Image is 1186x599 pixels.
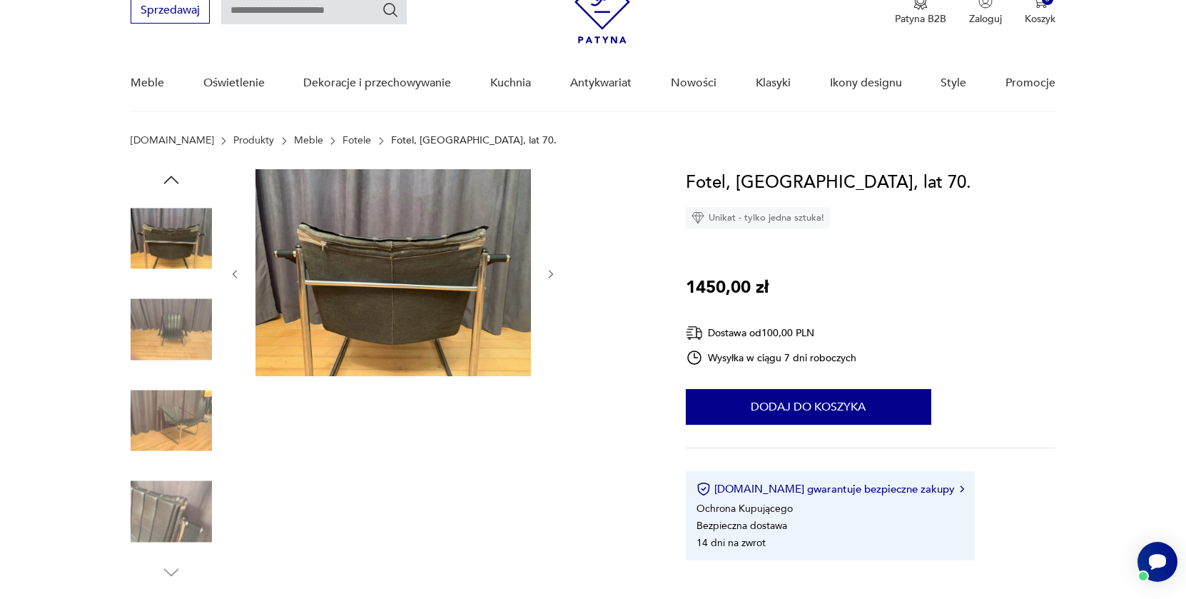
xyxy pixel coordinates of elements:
iframe: Smartsupp widget button [1137,542,1177,582]
p: Fotel, [GEOGRAPHIC_DATA], lat 70. [391,135,557,146]
a: Sprzedawaj [131,6,210,16]
a: Produkty [233,135,274,146]
img: Ikona strzałki w prawo [960,485,964,493]
img: Ikona certyfikatu [696,482,711,496]
li: Bezpieczna dostawa [696,519,787,533]
div: Wysyłka w ciągu 7 dni roboczych [686,349,857,366]
img: Zdjęcie produktu Fotel, Włochy, lat 70. [131,289,212,371]
li: Ochrona Kupującego [696,502,793,515]
button: Dodaj do koszyka [686,389,931,425]
p: Patyna B2B [895,12,946,26]
a: Oświetlenie [203,56,265,111]
h1: Fotel, [GEOGRAPHIC_DATA], lat 70. [686,169,971,196]
button: [DOMAIN_NAME] gwarantuje bezpieczne zakupy [696,482,964,496]
p: 1450,00 zł [686,274,769,301]
img: Ikona diamentu [691,211,704,224]
div: Unikat - tylko jedna sztuka! [686,207,830,228]
a: Promocje [1005,56,1055,111]
a: Fotele [343,135,371,146]
img: Zdjęcie produktu Fotel, Włochy, lat 70. [131,380,212,461]
a: Meble [294,135,323,146]
a: [DOMAIN_NAME] [131,135,214,146]
p: Koszyk [1025,12,1055,26]
a: Dekoracje i przechowywanie [303,56,451,111]
img: Zdjęcie produktu Fotel, Włochy, lat 70. [255,169,531,376]
a: Nowości [671,56,716,111]
a: Ikony designu [830,56,902,111]
a: Meble [131,56,164,111]
a: Klasyki [756,56,791,111]
a: Style [941,56,966,111]
p: Zaloguj [969,12,1002,26]
li: 14 dni na zwrot [696,536,766,550]
img: Zdjęcie produktu Fotel, Włochy, lat 70. [131,198,212,279]
div: Dostawa od 100,00 PLN [686,324,857,342]
a: Antykwariat [570,56,632,111]
button: Szukaj [382,1,399,19]
a: Kuchnia [490,56,531,111]
img: Ikona dostawy [686,324,703,342]
img: Zdjęcie produktu Fotel, Włochy, lat 70. [131,471,212,553]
